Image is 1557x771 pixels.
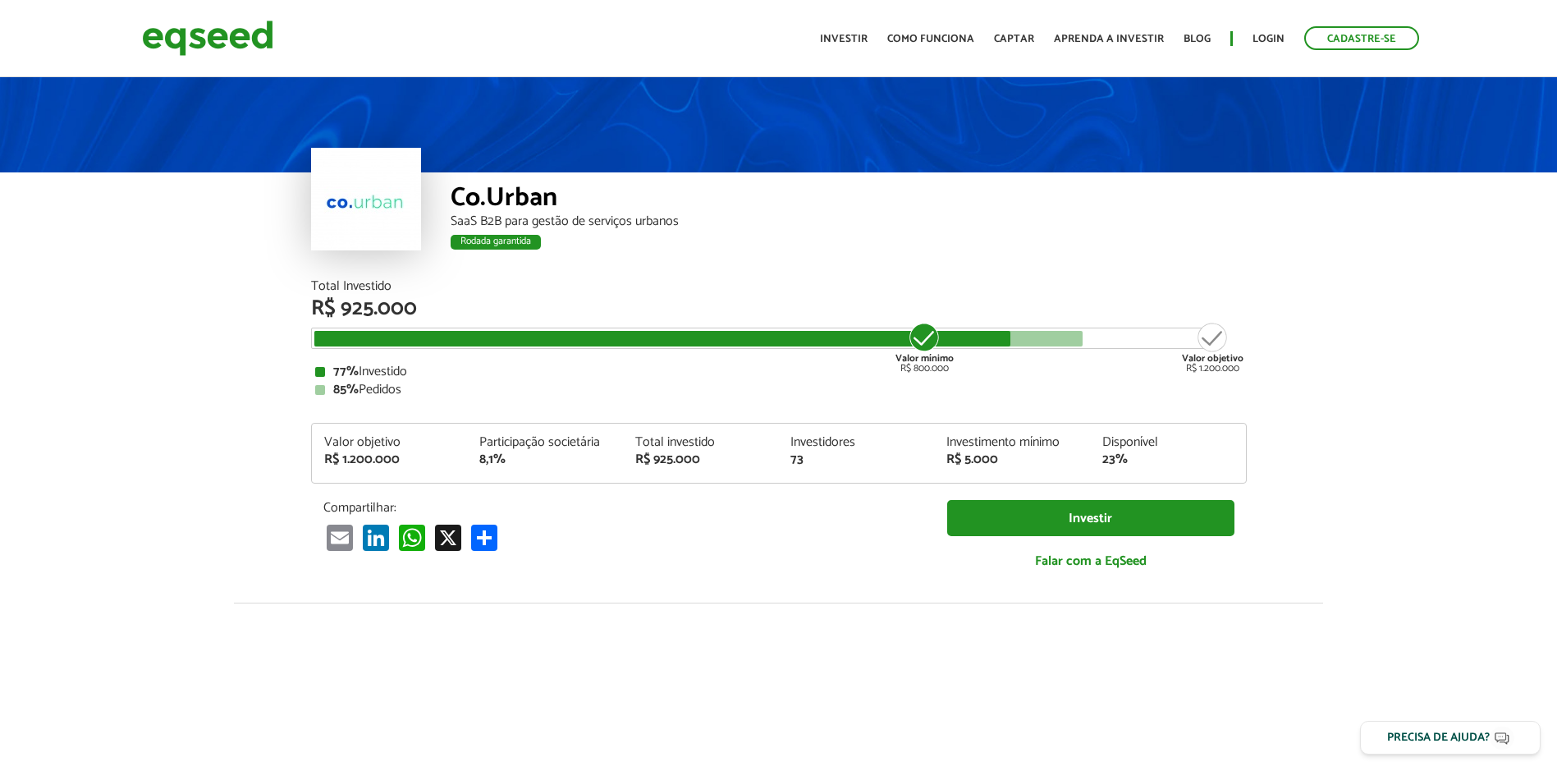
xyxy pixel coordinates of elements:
[1252,34,1285,44] a: Login
[1102,453,1234,466] div: 23%
[359,524,392,551] a: LinkedIn
[324,453,456,466] div: R$ 1.200.000
[1102,436,1234,449] div: Disponível
[323,500,923,516] p: Compartilhar:
[1184,34,1211,44] a: Blog
[895,351,954,366] strong: Valor mínimo
[947,544,1234,578] a: Falar com a EqSeed
[1304,26,1419,50] a: Cadastre-se
[451,185,1247,215] div: Co.Urban
[1054,34,1164,44] a: Aprenda a investir
[315,365,1243,379] div: Investido
[790,436,922,449] div: Investidores
[324,436,456,449] div: Valor objetivo
[887,34,974,44] a: Como funciona
[142,16,273,60] img: EqSeed
[396,524,428,551] a: WhatsApp
[1182,351,1243,366] strong: Valor objetivo
[479,436,611,449] div: Participação societária
[994,34,1034,44] a: Captar
[946,436,1078,449] div: Investimento mínimo
[451,215,1247,228] div: SaaS B2B para gestão de serviços urbanos
[820,34,868,44] a: Investir
[894,321,955,374] div: R$ 800.000
[1182,321,1243,374] div: R$ 1.200.000
[946,453,1078,466] div: R$ 5.000
[635,453,767,466] div: R$ 925.000
[947,500,1234,537] a: Investir
[468,524,501,551] a: Compartilhar
[635,436,767,449] div: Total investido
[790,453,922,466] div: 73
[451,235,541,250] div: Rodada garantida
[315,383,1243,397] div: Pedidos
[432,524,465,551] a: X
[333,360,359,383] strong: 77%
[311,298,1247,319] div: R$ 925.000
[333,379,359,401] strong: 85%
[479,453,611,466] div: 8,1%
[311,280,1247,293] div: Total Investido
[323,524,356,551] a: Email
